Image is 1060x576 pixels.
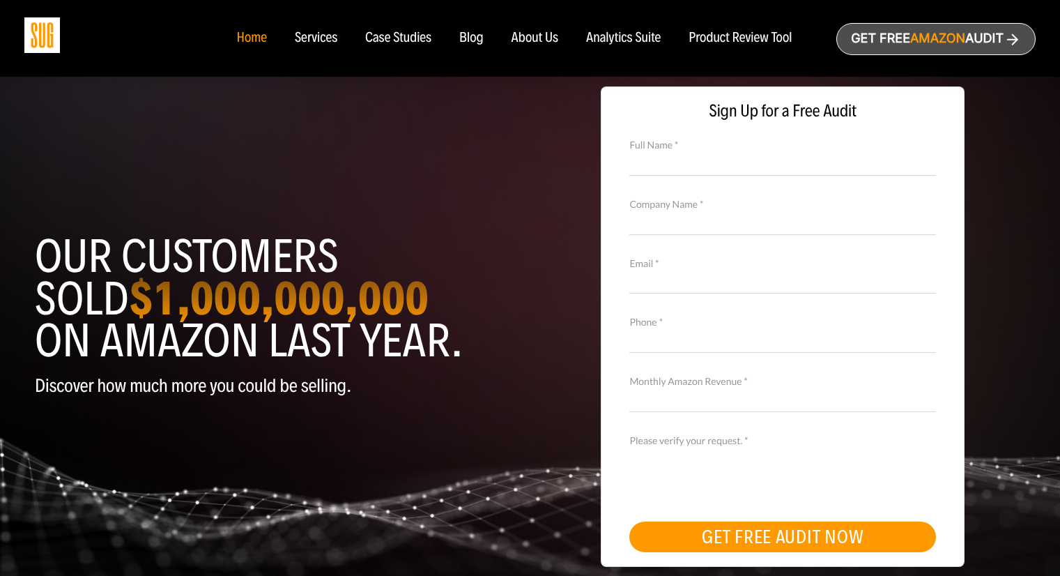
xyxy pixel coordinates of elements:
[586,31,661,46] a: Analytics Suite
[689,31,792,46] a: Product Review Tool
[629,522,936,552] button: GET FREE AUDIT NOW
[512,31,559,46] a: About Us
[629,151,936,175] input: Full Name *
[836,23,1036,55] a: Get freeAmazonAudit
[629,210,936,234] input: Company Name *
[910,31,965,46] span: Amazon
[615,101,950,121] span: Sign Up for a Free Audit
[629,446,841,501] iframe: reCAPTCHA
[629,256,936,271] label: Email *
[295,31,337,46] a: Services
[365,31,431,46] a: Case Studies
[629,433,936,448] label: Please verify your request. *
[629,269,936,294] input: Email *
[35,376,520,396] p: Discover how much more you could be selling.
[629,328,936,353] input: Contact Number *
[629,388,936,412] input: Monthly Amazon Revenue *
[236,31,266,46] a: Home
[629,137,936,153] label: Full Name *
[35,236,520,362] h1: Our customers sold on Amazon last year.
[629,197,936,212] label: Company Name *
[629,314,936,330] label: Phone *
[629,374,936,389] label: Monthly Amazon Revenue *
[129,270,429,327] strong: $1,000,000,000
[24,17,60,53] img: Sug
[459,31,484,46] a: Blog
